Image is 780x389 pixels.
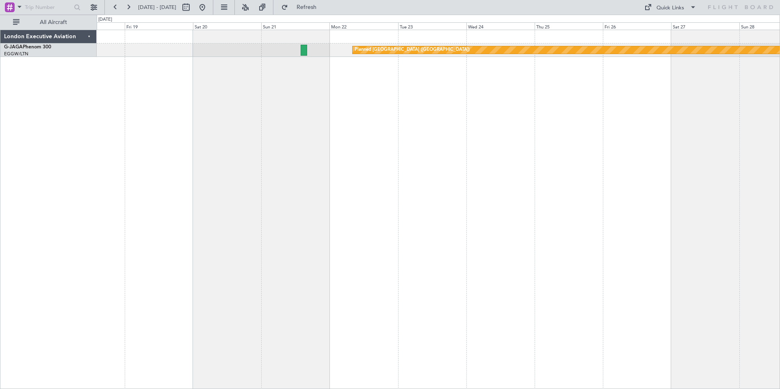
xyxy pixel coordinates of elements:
a: EGGW/LTN [4,51,28,57]
div: Quick Links [656,4,684,12]
div: Planned [GEOGRAPHIC_DATA] ([GEOGRAPHIC_DATA]) [355,44,470,56]
input: Trip Number [25,1,71,13]
div: Sun 21 [261,22,329,30]
span: G-JAGA [4,45,23,50]
div: Fri 19 [125,22,193,30]
div: Fri 26 [603,22,671,30]
div: Tue 23 [398,22,466,30]
div: Wed 24 [466,22,535,30]
div: [DATE] [98,16,112,23]
div: Sat 20 [193,22,261,30]
span: All Aircraft [21,20,86,25]
div: Thu 25 [535,22,603,30]
span: [DATE] - [DATE] [138,4,176,11]
button: Quick Links [640,1,700,14]
div: Mon 22 [329,22,398,30]
button: All Aircraft [9,16,88,29]
button: Refresh [277,1,326,14]
div: Sat 27 [671,22,739,30]
span: Refresh [290,4,324,10]
a: G-JAGAPhenom 300 [4,45,51,50]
